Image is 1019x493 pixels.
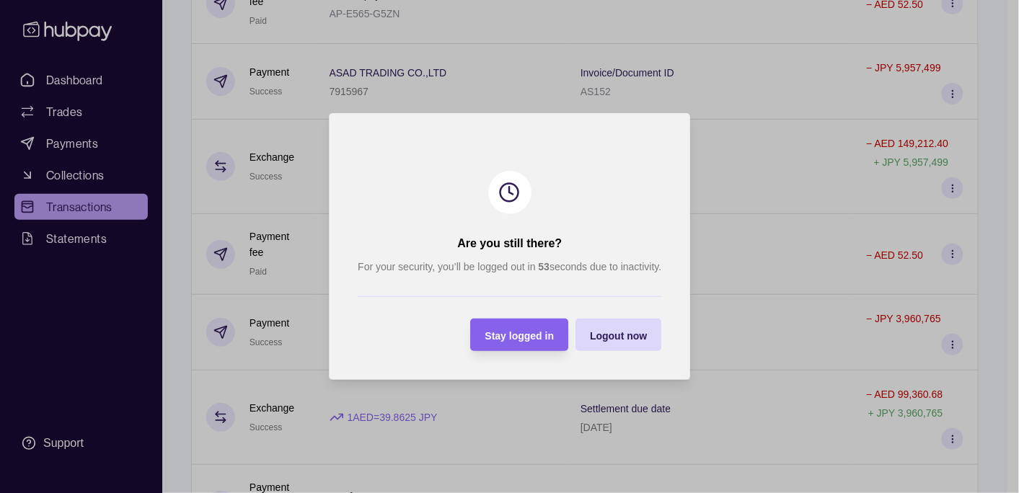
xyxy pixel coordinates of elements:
span: Stay logged in [485,330,554,342]
button: Stay logged in [470,319,568,351]
span: Logout now [590,330,647,342]
p: For your security, you’ll be logged out in seconds due to inactivity. [358,259,661,275]
strong: 53 [538,261,550,272]
h2: Are you still there? [457,236,562,252]
button: Logout now [575,319,661,351]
